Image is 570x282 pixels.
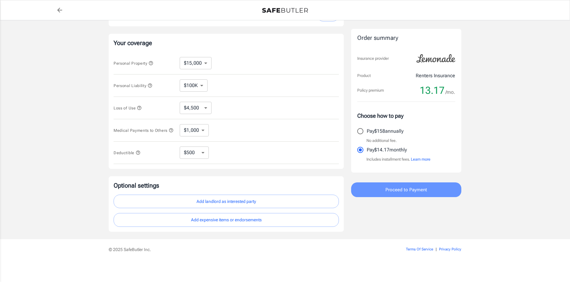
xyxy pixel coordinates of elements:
button: Add expensive items or endorsements [114,213,339,227]
button: Personal Liability [114,82,152,89]
button: Learn more [411,156,430,162]
a: back to quotes [54,4,66,16]
img: Lemonade [413,50,459,67]
a: Privacy Policy [439,247,461,251]
div: Order summary [357,34,455,43]
p: Includes installment fees. [366,156,430,162]
p: Choose how to pay [357,112,455,120]
p: Optional settings [114,181,339,190]
span: Personal Liability [114,83,152,88]
img: Back to quotes [262,8,308,13]
p: Renters Insurance [416,72,455,79]
button: Deductible [114,149,141,156]
button: Add landlord as interested party [114,195,339,208]
button: Personal Property [114,59,153,67]
p: Pay $14.17 monthly [367,146,407,154]
button: Medical Payments to Others [114,127,174,134]
span: Personal Property [114,61,153,66]
span: Proceed to Payment [385,186,427,194]
p: Pay $158 annually [367,128,403,135]
button: Proceed to Payment [351,182,461,197]
span: /mo. [445,88,455,97]
span: 13.17 [420,84,444,97]
p: Policy premium [357,87,384,93]
button: Loss of Use [114,104,142,112]
p: No additional fee. [366,138,397,144]
span: Loss of Use [114,106,142,110]
p: Insurance provider [357,55,389,62]
p: Product [357,73,371,79]
a: Terms Of Service [406,247,433,251]
span: Medical Payments to Others [114,128,174,133]
p: Your coverage [114,39,339,47]
span: Deductible [114,151,141,155]
span: | [436,247,437,251]
p: © 2025 SafeButler Inc. [109,246,371,253]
